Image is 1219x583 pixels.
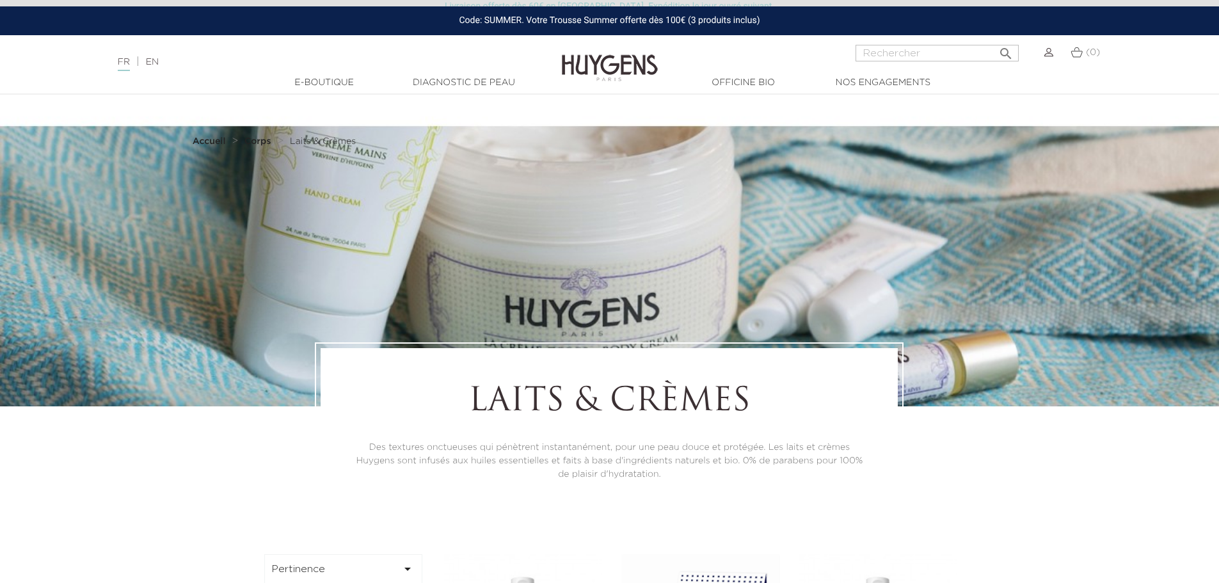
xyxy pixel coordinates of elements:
a: Officine Bio [680,76,808,90]
a: Diagnostic de peau [400,76,528,90]
a: FR [118,58,130,71]
p: Des textures onctueuses qui pénètrent instantanément, pour une peau douce et protégée. Les laits ... [356,441,863,481]
h1: Laits & Crèmes [356,383,863,422]
a: Laits & Crèmes [290,136,356,147]
span: (0) [1086,48,1100,57]
input: Rechercher [856,45,1019,61]
i:  [400,561,415,577]
div: | [111,54,498,70]
a: Corps [244,136,274,147]
span: Laits & Crèmes [290,137,356,146]
a: EN [146,58,159,67]
i:  [998,42,1014,58]
a: Nos engagements [819,76,947,90]
strong: Accueil [193,137,226,146]
a: E-Boutique [260,76,388,90]
a: Accueil [193,136,228,147]
img: Huygens [562,34,658,83]
button:  [994,41,1017,58]
strong: Corps [244,137,271,146]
